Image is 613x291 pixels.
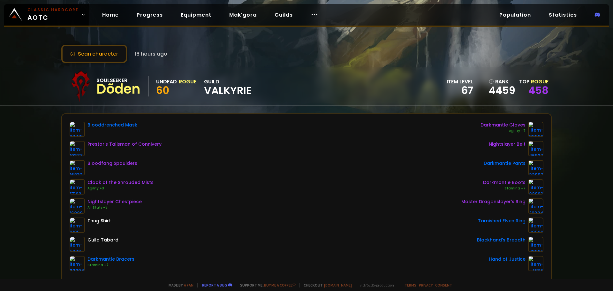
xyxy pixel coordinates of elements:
a: Mak'gora [224,8,262,21]
div: Bloodfang Spaulders [87,160,137,167]
a: 458 [528,83,549,97]
div: Nightslayer Belt [489,141,526,148]
div: 67 [447,86,473,95]
img: item-16820 [70,198,85,214]
div: Thug Shirt [87,218,111,224]
a: Report a bug [202,283,227,287]
img: item-16832 [70,160,85,175]
span: AOTC [27,7,79,22]
span: v. d752d5 - production [356,283,394,287]
img: item-22006 [528,122,543,137]
a: Home [97,8,124,21]
span: Made by [165,283,193,287]
img: item-16827 [528,141,543,156]
div: Cloak of the Shrouded Mists [87,179,154,186]
div: Soulseeker [96,76,140,84]
small: Classic Hardcore [27,7,79,13]
div: Stamina +7 [87,263,134,268]
div: Guild Tabard [87,237,118,243]
img: item-22007 [528,160,543,175]
span: 60 [156,83,169,97]
a: Statistics [544,8,582,21]
a: Terms [405,283,416,287]
a: a fan [184,283,193,287]
div: Nightslayer Chestpiece [87,198,142,205]
div: Darkmantle Boots [483,179,526,186]
img: item-17102 [70,179,85,195]
div: Agility +3 [87,186,154,191]
a: Equipment [176,8,216,21]
a: Population [494,8,536,21]
a: Consent [435,283,452,287]
div: Hand of Justice [489,256,526,263]
a: [DOMAIN_NAME] [324,283,352,287]
a: Buy me a coffee [264,283,296,287]
span: Valkyrie [204,86,252,95]
div: Darkmantle Pants [484,160,526,167]
span: 16 hours ago [135,50,167,58]
img: item-11815 [528,256,543,271]
span: Rogue [531,78,549,85]
div: guild [204,78,252,95]
img: item-22718 [70,122,85,137]
img: item-13965 [528,237,543,252]
div: All Stats +3 [87,205,142,210]
div: Dõden [96,84,140,94]
div: Master Dragonslayer's Ring [461,198,526,205]
div: rank [489,78,515,86]
button: Scan character [61,45,127,63]
div: Tarnished Elven Ring [478,218,526,224]
a: Progress [132,8,168,21]
img: item-22004 [70,256,85,271]
div: Agility +7 [481,128,526,134]
span: Support me, [236,283,296,287]
img: item-22003 [528,179,543,195]
a: 4459 [489,86,515,95]
div: item level [447,78,473,86]
img: item-5976 [70,237,85,252]
img: item-19377 [70,141,85,156]
img: item-18500 [528,218,543,233]
img: item-2105 [70,218,85,233]
span: Checkout [299,283,352,287]
div: Rogue [179,78,196,86]
div: Stamina +7 [483,186,526,191]
div: Top [519,78,549,86]
a: Guilds [269,8,298,21]
div: Darkmantle Bracers [87,256,134,263]
div: Blackhand's Breadth [477,237,526,243]
div: Darkmantle Gloves [481,122,526,128]
div: Prestor's Talisman of Connivery [87,141,162,148]
div: Undead [156,78,177,86]
img: item-19384 [528,198,543,214]
div: Blooddrenched Mask [87,122,137,128]
a: Privacy [419,283,433,287]
a: Classic HardcoreAOTC [4,4,89,26]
